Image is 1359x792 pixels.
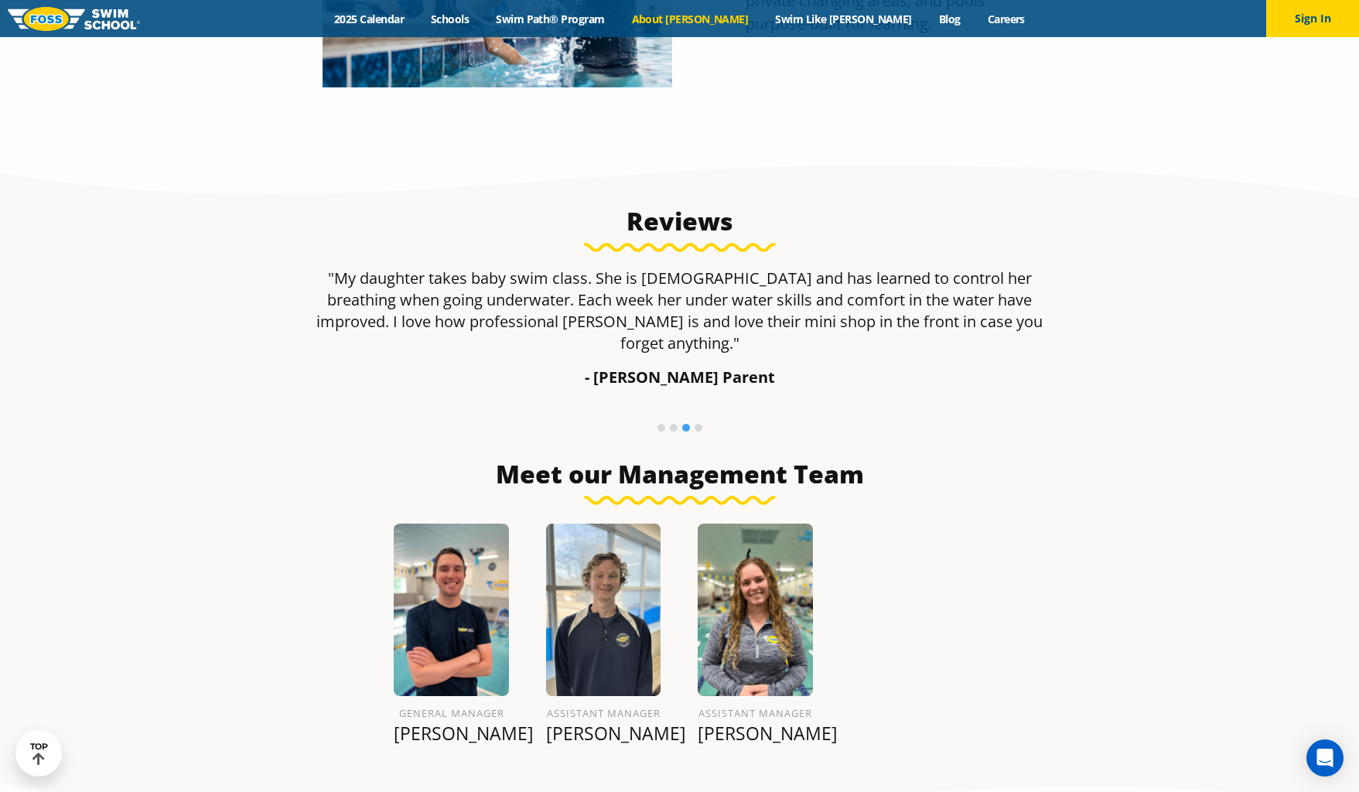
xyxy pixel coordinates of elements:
div: Open Intercom Messenger [1306,739,1344,777]
a: About [PERSON_NAME] [618,12,762,26]
a: Schools [418,12,483,26]
h3: Reviews [315,206,1045,237]
strong: - [PERSON_NAME] Parent [585,367,775,387]
p: [PERSON_NAME] [698,722,813,744]
img: FOSS-Profile-Photo-7.png [394,524,509,696]
p: [PERSON_NAME] [546,722,661,744]
img: Ben-Provost-1.png [546,524,661,696]
a: 2025 Calendar [321,12,418,26]
p: [PERSON_NAME] [394,722,509,744]
a: Swim Path® Program [483,12,618,26]
a: Swim Like [PERSON_NAME] [762,12,926,26]
p: "My daughter takes baby swim class. She is [DEMOGRAPHIC_DATA] and has learned to control her brea... [315,268,1045,354]
a: Careers [974,12,1038,26]
img: Maya-Adler.png [698,524,813,696]
div: TOP [30,742,48,766]
h6: Assistant Manager [546,704,661,722]
a: Blog [925,12,974,26]
img: FOSS Swim School Logo [8,7,140,31]
h6: General Manager [394,704,509,722]
h6: Assistant Manager [698,704,813,722]
h3: Meet our Management Team [315,459,1045,490]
